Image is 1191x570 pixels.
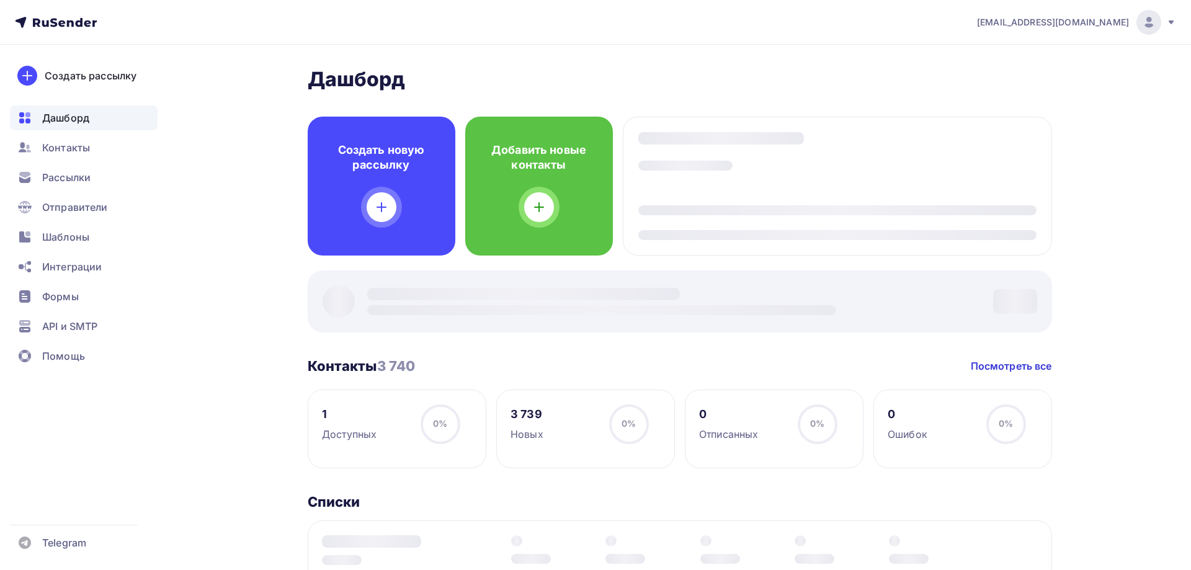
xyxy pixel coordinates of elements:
div: 3 739 [511,407,543,422]
span: Отправители [42,200,108,215]
div: 0 [888,407,927,422]
h4: Добавить новые контакты [485,143,593,172]
h3: Контакты [308,357,416,375]
a: [EMAIL_ADDRESS][DOMAIN_NAME] [977,10,1176,35]
h2: Дашборд [308,67,1052,92]
h3: Списки [308,493,360,510]
span: Рассылки [42,170,91,185]
div: Доступных [322,427,377,442]
a: Посмотреть все [971,358,1052,373]
span: Интеграции [42,259,102,274]
div: Новых [511,427,543,442]
span: 0% [433,418,447,429]
a: Рассылки [10,165,158,190]
span: [EMAIL_ADDRESS][DOMAIN_NAME] [977,16,1129,29]
span: Telegram [42,535,86,550]
span: 3 740 [377,358,416,374]
div: Создать рассылку [45,68,136,83]
div: Отписанных [699,427,758,442]
span: 0% [810,418,824,429]
a: Отправители [10,195,158,220]
span: Шаблоны [42,229,89,244]
span: 0% [622,418,636,429]
a: Дашборд [10,105,158,130]
span: Формы [42,289,79,304]
span: Дашборд [42,110,89,125]
span: Помощь [42,349,85,363]
a: Контакты [10,135,158,160]
span: 0% [999,418,1013,429]
div: 1 [322,407,377,422]
span: API и SMTP [42,319,97,334]
div: Ошибок [888,427,927,442]
h4: Создать новую рассылку [328,143,435,172]
a: Формы [10,284,158,309]
span: Контакты [42,140,90,155]
div: 0 [699,407,758,422]
a: Шаблоны [10,225,158,249]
